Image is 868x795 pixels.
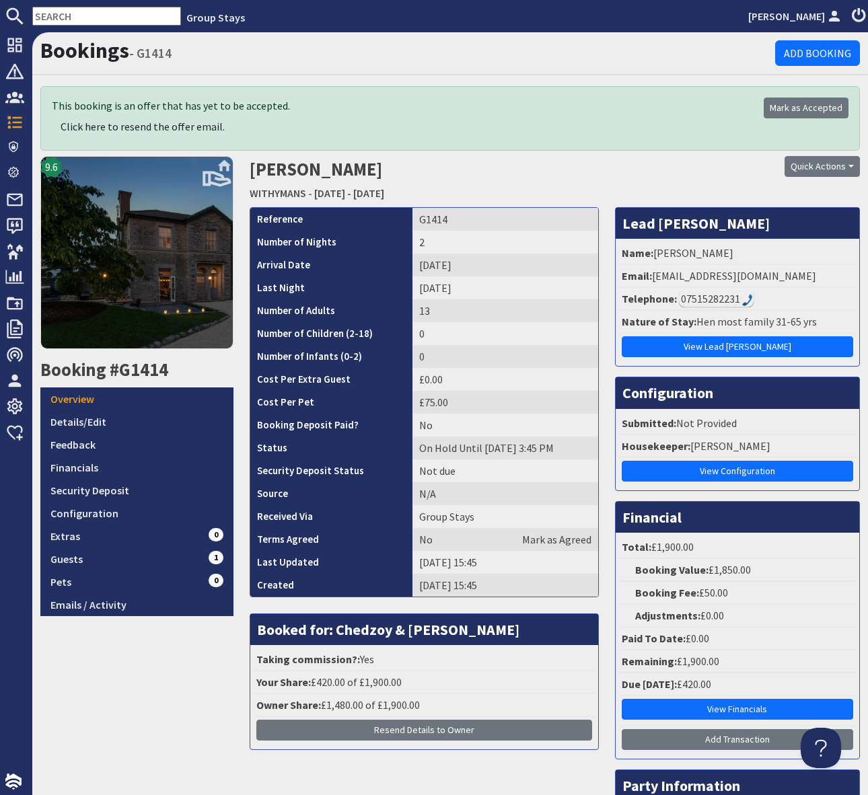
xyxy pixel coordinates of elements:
[250,414,412,437] th: Booking Deposit Paid?
[775,40,860,66] a: Add Booking
[314,186,384,200] a: [DATE] - [DATE]
[622,461,853,482] a: View Configuration
[412,276,598,299] td: [DATE]
[619,435,856,458] li: [PERSON_NAME]
[250,345,412,368] th: Number of Infants (0-2)
[40,387,233,410] a: Overview
[616,377,859,408] h3: Configuration
[40,156,233,349] img: WITHYMANS's icon
[412,551,598,574] td: [DATE] 15:45
[742,294,753,306] img: hfpfyWBK5wQHBAGPgDf9c6qAYOxxMAAAAASUVORK5CYII=
[412,299,598,322] td: 13
[256,698,321,712] strong: Owner Share:
[40,570,233,593] a: Pets0
[40,156,233,359] a: 9.6
[748,8,844,24] a: [PERSON_NAME]
[619,311,856,334] li: Hen most family 31-65 yrs
[412,322,598,345] td: 0
[209,574,223,587] span: 0
[635,563,709,576] strong: Booking Value:
[250,505,412,528] th: Received Via
[250,299,412,322] th: Number of Adults
[52,114,233,139] button: Click here to resend the offer email.
[412,414,598,437] td: No
[619,673,856,696] li: £420.00
[619,628,856,650] li: £0.00
[412,505,598,528] td: Group Stays
[522,531,591,547] a: Mark as Agreed
[622,416,676,430] strong: Submitted:
[5,773,22,790] img: staytech_i_w-64f4e8e9ee0a9c174fd5317b4b171b261742d2d393467e5bdba4413f4f884c10.svg
[622,269,652,282] strong: Email:
[254,648,595,671] li: Yes
[622,540,651,554] strong: Total:
[250,254,412,276] th: Arrival Date
[412,459,598,482] td: Not due
[250,459,412,482] th: Security Deposit Status
[52,98,764,139] div: This booking is an offer that has yet to be accepted.
[622,336,853,357] a: View Lead [PERSON_NAME]
[32,7,181,26] input: SEARCH
[622,729,853,750] a: Add Transaction
[40,37,129,64] a: Bookings
[250,551,412,574] th: Last Updated
[619,265,856,288] li: [EMAIL_ADDRESS][DOMAIN_NAME]
[619,650,856,673] li: £1,900.00
[256,720,592,741] button: Resend Details to Owner
[412,231,598,254] td: 2
[254,694,595,717] li: £1,480.00 of £1,900.00
[619,242,856,265] li: [PERSON_NAME]
[40,433,233,456] a: Feedback
[209,528,223,541] span: 0
[40,410,233,433] a: Details/Edit
[250,156,651,204] h2: [PERSON_NAME]
[622,315,696,328] strong: Nature of Stay:
[412,208,598,231] td: G1414
[622,439,690,453] strong: Housekeeper:
[250,276,412,299] th: Last Night
[250,231,412,254] th: Number of Nights
[622,654,677,668] strong: Remaining:
[616,208,859,239] h3: Lead [PERSON_NAME]
[635,586,699,599] strong: Booking Fee:
[250,186,306,200] a: WITHYMANS
[209,551,223,564] span: 1
[250,574,412,597] th: Created
[308,186,312,200] span: -
[679,291,754,307] div: Call: 07515282231
[622,677,677,691] strong: Due [DATE]:
[412,574,598,597] td: [DATE] 15:45
[254,671,595,694] li: £420.00 of £1,900.00
[40,525,233,547] a: Extras0
[250,208,412,231] th: Reference
[40,502,233,525] a: Configuration
[412,482,598,505] td: N/A
[619,605,856,628] li: £0.00
[256,652,360,666] strong: Taking commission?:
[619,582,856,605] li: £50.00
[374,724,474,736] span: Resend Details to Owner
[40,359,233,381] h2: Booking #G1414
[40,547,233,570] a: Guests1
[801,728,841,768] iframe: Toggle Customer Support
[40,593,233,616] a: Emails / Activity
[40,479,233,502] a: Security Deposit
[250,482,412,505] th: Source
[250,528,412,551] th: Terms Agreed
[619,559,856,582] li: £1,850.00
[250,368,412,391] th: Cost Per Extra Guest
[785,156,860,177] button: Quick Actions
[622,246,653,260] strong: Name:
[250,437,412,459] th: Status
[250,614,598,645] h3: Booked for: Chedzoy & [PERSON_NAME]
[619,536,856,559] li: £1,900.00
[412,437,598,459] td: On Hold Until [DATE] 3:45 PM
[45,159,58,175] span: 9.6
[412,528,598,551] td: No
[622,699,853,720] a: View Financials
[635,609,700,622] strong: Adjustments:
[616,502,859,533] h3: Financial
[250,322,412,345] th: Number of Children (2-18)
[186,11,245,24] a: Group Stays
[412,345,598,368] td: 0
